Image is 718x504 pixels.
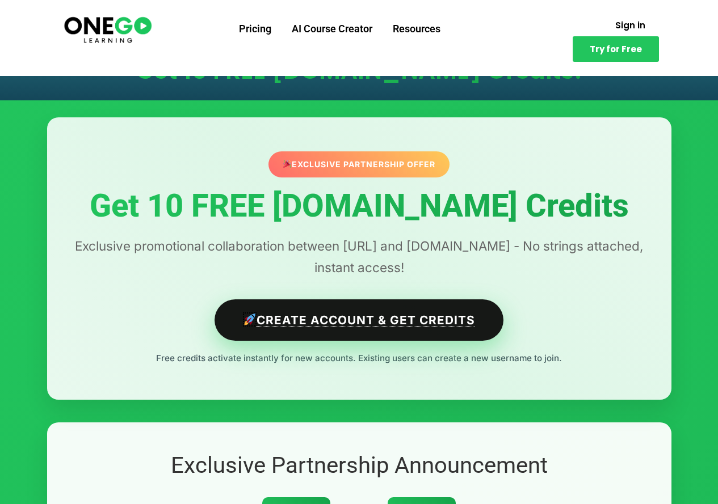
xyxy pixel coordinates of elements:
a: AI Course Creator [282,14,383,44]
a: Resources [383,14,451,44]
div: Exclusive Partnership Offer [266,151,453,178]
h1: Get 10 FREE [DOMAIN_NAME] Credits [70,189,649,224]
p: Exclusive promotional collaboration between [URL] and [DOMAIN_NAME] - No strings attached, instan... [70,235,649,278]
p: Free credits activate instantly for new accounts. Existing users can create a new username to join. [70,351,649,366]
img: 🎉 [280,160,288,168]
a: Sign in [602,14,659,36]
img: 🚀 [244,314,256,325]
span: Try for Free [590,45,642,53]
h1: Get 10 FREE [DOMAIN_NAME] Credits! [58,59,660,83]
span: Sign in [615,21,645,29]
a: Create Account & Get Credits [215,299,503,341]
a: Pricing [229,14,282,44]
a: Try for Free [573,36,659,62]
h2: Exclusive Partnership Announcement [70,451,649,480]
